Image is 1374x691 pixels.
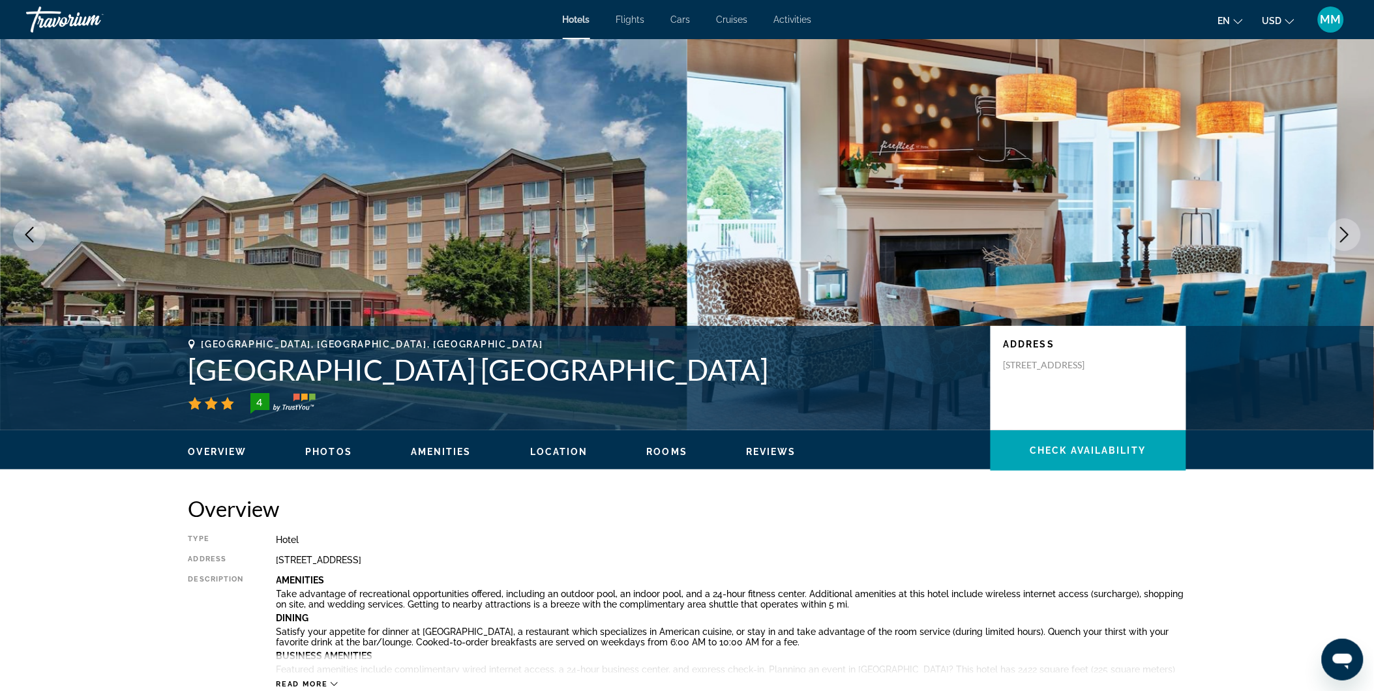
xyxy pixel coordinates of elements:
[13,218,46,251] button: Previous image
[188,353,978,387] h1: [GEOGRAPHIC_DATA] [GEOGRAPHIC_DATA]
[1314,6,1348,33] button: User Menu
[1004,339,1173,349] p: Address
[1322,639,1364,681] iframe: Button to launch messaging window
[202,339,543,349] span: [GEOGRAPHIC_DATA], [GEOGRAPHIC_DATA], [GEOGRAPHIC_DATA]
[188,447,247,457] span: Overview
[188,446,247,458] button: Overview
[276,626,1186,647] p: Satisfy your appetite for dinner at [GEOGRAPHIC_DATA], a restaurant which specializes in American...
[250,393,316,414] img: trustyou-badge-hor.svg
[530,447,588,457] span: Location
[1262,16,1282,26] span: USD
[276,575,325,585] b: Amenities
[647,447,688,457] span: Rooms
[530,446,588,458] button: Location
[188,555,244,565] div: Address
[26,3,157,37] a: Travorium
[563,14,590,25] a: Hotels
[991,430,1186,471] button: Check Availability
[411,447,471,457] span: Amenities
[1262,11,1294,30] button: Change currency
[671,14,691,25] a: Cars
[746,447,796,457] span: Reviews
[1321,13,1341,26] span: MM
[276,535,1186,545] div: Hotel
[647,446,688,458] button: Rooms
[276,555,1186,565] div: [STREET_ADDRESS]
[276,613,309,623] b: Dining
[1218,11,1243,30] button: Change language
[1218,16,1231,26] span: en
[276,589,1186,610] p: Take advantage of recreational opportunities offered, including an outdoor pool, an indoor pool, ...
[1030,445,1146,456] span: Check Availability
[717,14,748,25] a: Cruises
[305,446,352,458] button: Photos
[1004,359,1108,371] p: [STREET_ADDRESS]
[276,680,328,688] span: Read more
[246,394,273,410] div: 4
[188,495,1186,522] h2: Overview
[188,575,244,673] div: Description
[616,14,645,25] a: Flights
[1328,218,1361,251] button: Next image
[746,446,796,458] button: Reviews
[774,14,812,25] a: Activities
[305,447,352,457] span: Photos
[188,535,244,545] div: Type
[411,446,471,458] button: Amenities
[276,651,373,661] b: Business Amenities
[276,679,338,689] button: Read more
